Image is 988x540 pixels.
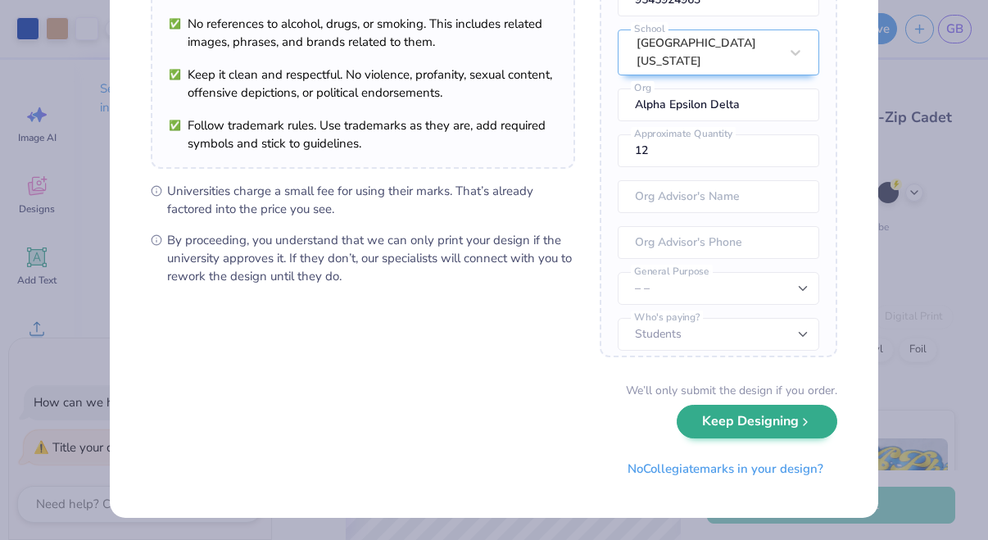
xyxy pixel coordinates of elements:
[614,452,837,486] button: NoCollegiatemarks in your design?
[618,134,819,167] input: Approximate Quantity
[618,226,819,259] input: Org Advisor's Phone
[626,382,837,399] div: We’ll only submit the design if you order.
[637,34,779,70] div: [GEOGRAPHIC_DATA][US_STATE]
[169,15,557,51] li: No references to alcohol, drugs, or smoking. This includes related images, phrases, and brands re...
[677,405,837,438] button: Keep Designing
[618,88,819,121] input: Org
[169,66,557,102] li: Keep it clean and respectful. No violence, profanity, sexual content, offensive depictions, or po...
[167,231,575,285] span: By proceeding, you understand that we can only print your design if the university approves it. I...
[169,116,557,152] li: Follow trademark rules. Use trademarks as they are, add required symbols and stick to guidelines.
[167,182,575,218] span: Universities charge a small fee for using their marks. That’s already factored into the price you...
[618,180,819,213] input: Org Advisor's Name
